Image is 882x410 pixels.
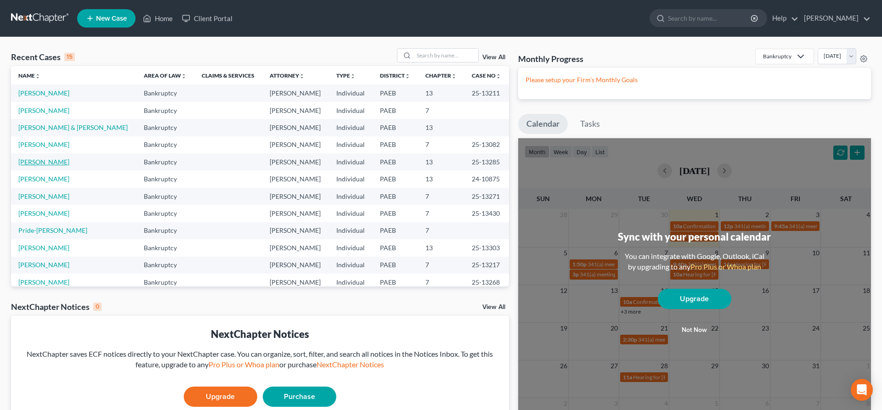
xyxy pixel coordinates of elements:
td: Individual [329,188,373,205]
a: [PERSON_NAME] [18,158,69,166]
a: Upgrade [184,387,257,407]
input: Search by name... [668,10,752,27]
td: 7 [418,222,464,239]
td: [PERSON_NAME] [262,222,328,239]
td: PAEB [373,239,418,256]
th: Claims & Services [194,66,262,84]
a: Nameunfold_more [18,72,40,79]
a: Case Nounfold_more [472,72,501,79]
td: Individual [329,257,373,274]
td: 25-13082 [464,136,509,153]
td: 7 [418,102,464,119]
td: Bankruptcy [136,222,194,239]
td: Individual [329,119,373,136]
i: unfold_more [299,73,305,79]
td: Individual [329,153,373,170]
td: Bankruptcy [136,257,194,274]
button: Not now [658,321,731,339]
td: Individual [329,222,373,239]
i: unfold_more [451,73,457,79]
td: Individual [329,205,373,222]
div: 0 [93,303,102,311]
td: 13 [418,153,464,170]
td: [PERSON_NAME] [262,84,328,101]
p: Please setup your Firm's Monthly Goals [526,75,864,84]
td: [PERSON_NAME] [262,188,328,205]
a: Calendar [518,114,568,134]
a: Home [138,10,177,27]
a: [PERSON_NAME] [18,261,69,269]
td: Individual [329,84,373,101]
i: unfold_more [496,73,501,79]
td: 25-13285 [464,153,509,170]
td: Bankruptcy [136,188,194,205]
a: [PERSON_NAME] [18,192,69,200]
td: 25-13271 [464,188,509,205]
td: 25-13430 [464,205,509,222]
div: 15 [64,53,75,61]
i: unfold_more [181,73,187,79]
td: [PERSON_NAME] [262,119,328,136]
a: Pro Plus or Whoa plan [209,360,279,369]
td: PAEB [373,188,418,205]
a: [PERSON_NAME] [18,107,69,114]
div: NextChapter Notices [11,301,102,312]
td: Bankruptcy [136,153,194,170]
div: Bankruptcy [763,52,792,60]
td: Bankruptcy [136,239,194,256]
td: Individual [329,136,373,153]
td: [PERSON_NAME] [262,257,328,274]
td: PAEB [373,274,418,291]
a: Help [768,10,798,27]
a: Attorneyunfold_more [270,72,305,79]
td: Bankruptcy [136,274,194,291]
td: PAEB [373,153,418,170]
td: 7 [418,257,464,274]
a: Pro Plus or Whoa plan [690,262,761,271]
td: PAEB [373,136,418,153]
td: Individual [329,102,373,119]
td: Individual [329,170,373,187]
td: 25-13303 [464,239,509,256]
td: PAEB [373,84,418,101]
a: [PERSON_NAME] [18,140,69,148]
td: Bankruptcy [136,170,194,187]
td: 24-10875 [464,170,509,187]
a: [PERSON_NAME] [18,175,69,183]
a: Typeunfold_more [336,72,356,79]
td: 7 [418,274,464,291]
td: Individual [329,274,373,291]
a: View All [482,54,505,61]
td: PAEB [373,119,418,136]
div: Sync with your personal calendar [618,230,771,244]
a: Pride-[PERSON_NAME] [18,226,87,234]
td: 13 [418,119,464,136]
td: Bankruptcy [136,102,194,119]
td: PAEB [373,170,418,187]
input: Search by name... [414,49,478,62]
a: Client Portal [177,10,237,27]
td: PAEB [373,222,418,239]
td: [PERSON_NAME] [262,102,328,119]
td: 7 [418,188,464,205]
i: unfold_more [405,73,410,79]
a: [PERSON_NAME] [18,278,69,286]
div: NextChapter Notices [18,327,502,341]
a: Tasks [572,114,608,134]
td: 13 [418,84,464,101]
td: Bankruptcy [136,136,194,153]
a: Upgrade [658,289,731,309]
a: Area of Lawunfold_more [144,72,187,79]
td: 25-13211 [464,84,509,101]
td: Bankruptcy [136,119,194,136]
i: unfold_more [350,73,356,79]
a: Districtunfold_more [380,72,410,79]
td: 25-13268 [464,274,509,291]
td: 7 [418,136,464,153]
td: Individual [329,239,373,256]
td: PAEB [373,205,418,222]
td: [PERSON_NAME] [262,153,328,170]
a: NextChapter Notices [317,360,384,369]
td: [PERSON_NAME] [262,239,328,256]
a: [PERSON_NAME] [18,89,69,97]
